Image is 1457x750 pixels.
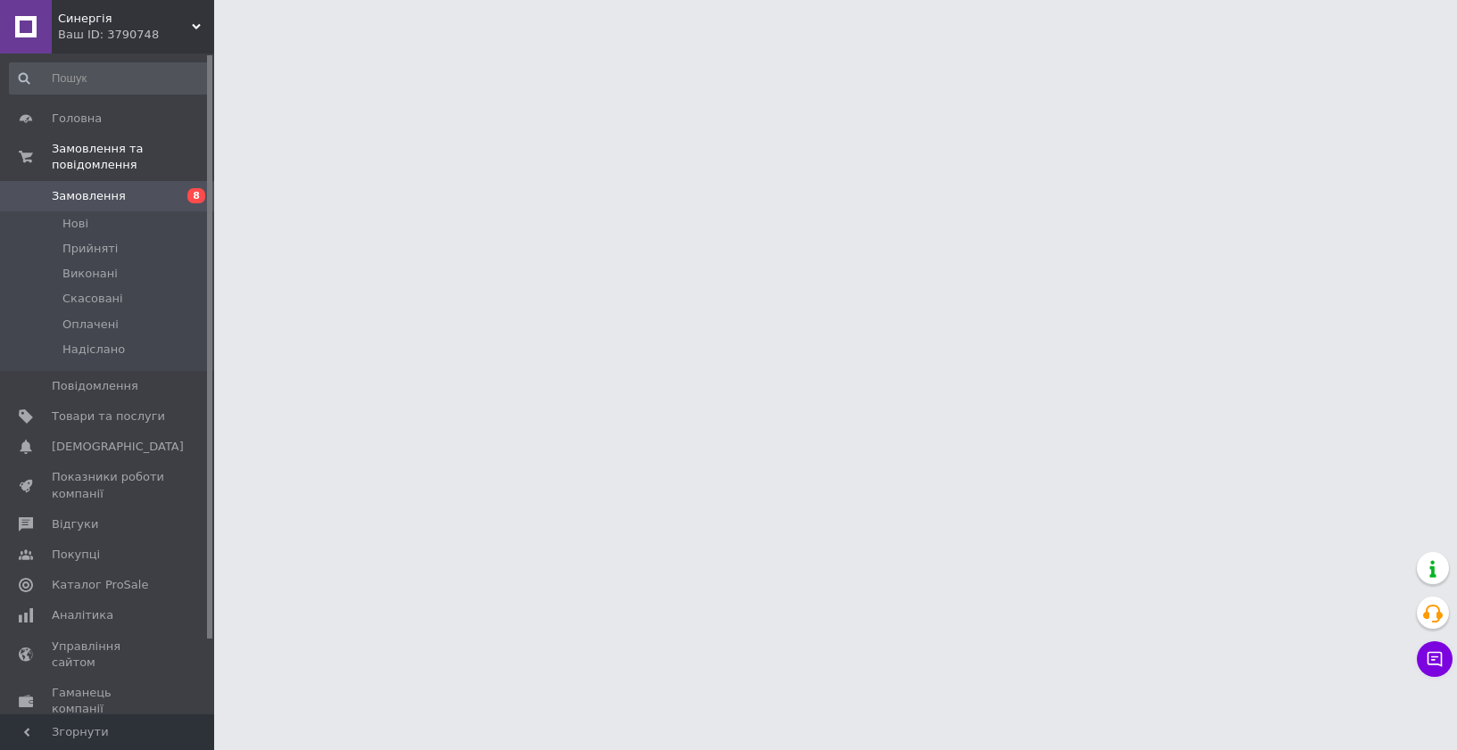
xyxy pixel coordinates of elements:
[52,141,214,173] span: Замовлення та повідомлення
[62,266,118,282] span: Виконані
[52,111,102,127] span: Головна
[52,408,165,424] span: Товари та послуги
[9,62,211,95] input: Пошук
[58,11,192,27] span: Синергія
[62,216,88,232] span: Нові
[52,378,138,394] span: Повідомлення
[187,188,205,203] span: 8
[52,516,98,532] span: Відгуки
[58,27,214,43] div: Ваш ID: 3790748
[62,291,123,307] span: Скасовані
[62,241,118,257] span: Прийняті
[1417,641,1453,677] button: Чат з покупцем
[52,469,165,501] span: Показники роботи компанії
[52,639,165,671] span: Управління сайтом
[52,685,165,717] span: Гаманець компанії
[52,577,148,593] span: Каталог ProSale
[52,439,184,455] span: [DEMOGRAPHIC_DATA]
[52,607,113,623] span: Аналітика
[52,547,100,563] span: Покупці
[62,317,119,333] span: Оплачені
[62,342,125,358] span: Надіслано
[52,188,126,204] span: Замовлення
